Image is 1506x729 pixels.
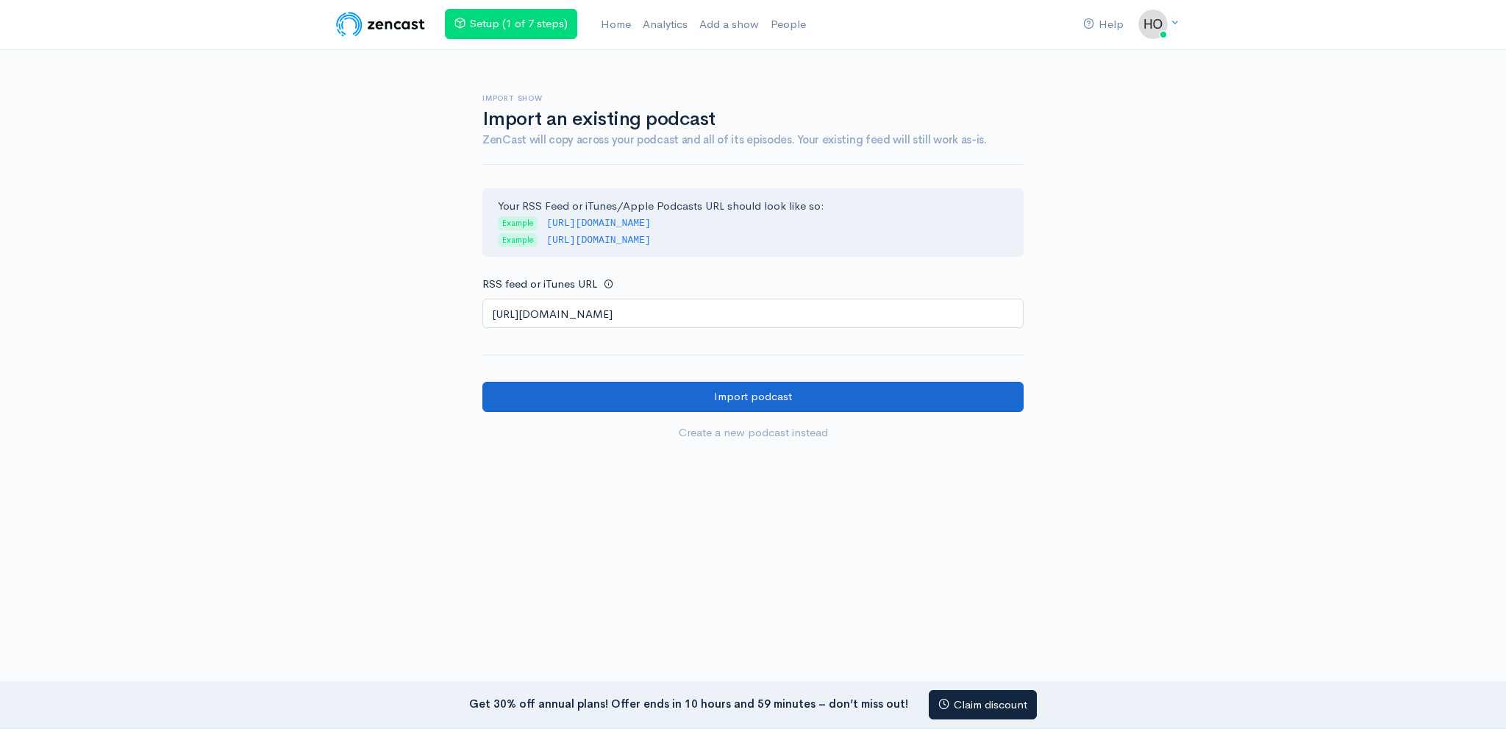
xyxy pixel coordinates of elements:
code: [URL][DOMAIN_NAME] [546,218,651,229]
input: Import podcast [482,382,1024,412]
a: Analytics [637,9,693,40]
span: Example [498,216,538,230]
a: Home [595,9,637,40]
h1: Import an existing podcast [482,109,1024,130]
h6: Import show [482,94,1024,102]
strong: Get 30% off annual plans! Offer ends in 10 hours and 59 minutes – don’t miss out! [469,696,908,710]
a: Create a new podcast instead [482,418,1024,448]
code: [URL][DOMAIN_NAME] [546,235,651,246]
span: Example [498,233,538,247]
a: Help [1077,9,1129,40]
img: ZenCast Logo [334,10,427,39]
h4: ZenCast will copy across your podcast and all of its episodes. Your existing feed will still work... [482,134,1024,146]
input: http://your-podcast.com/rss [482,299,1024,329]
a: Claim discount [929,690,1037,720]
a: People [765,9,812,40]
img: ... [1138,10,1168,39]
a: Setup (1 of 7 steps) [445,9,577,39]
label: RSS feed or iTunes URL [482,276,597,293]
a: Add a show [693,9,765,40]
div: Your RSS Feed or iTunes/Apple Podcasts URL should look like so: [482,188,1024,257]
